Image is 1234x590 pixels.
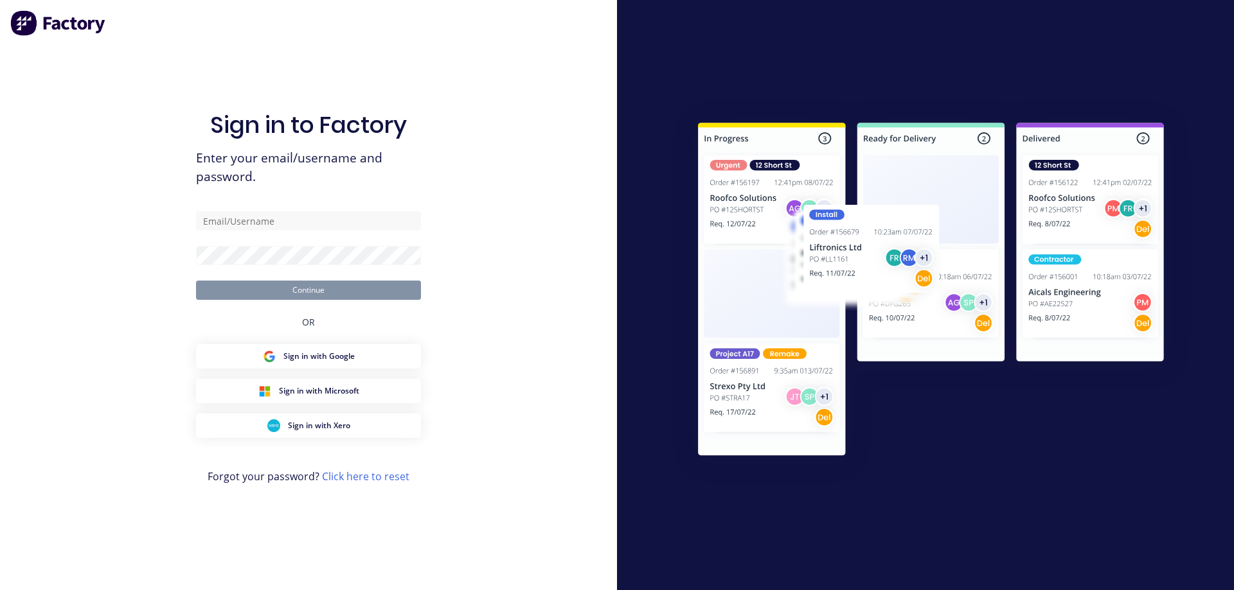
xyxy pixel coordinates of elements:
[322,469,409,483] a: Click here to reset
[196,413,421,438] button: Xero Sign inSign in with Xero
[670,97,1192,486] img: Sign in
[196,149,421,186] span: Enter your email/username and password.
[210,111,407,139] h1: Sign in to Factory
[258,385,271,397] img: Microsoft Sign in
[263,350,276,363] img: Google Sign in
[302,300,315,344] div: OR
[196,344,421,369] button: Google Sign inSign in with Google
[288,420,350,431] span: Sign in with Xero
[10,10,107,36] img: Factory
[279,385,359,397] span: Sign in with Microsoft
[196,211,421,230] input: Email/Username
[196,281,421,300] button: Continue
[283,351,355,362] span: Sign in with Google
[208,469,409,484] span: Forgot your password?
[267,419,280,432] img: Xero Sign in
[196,379,421,403] button: Microsoft Sign inSign in with Microsoft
